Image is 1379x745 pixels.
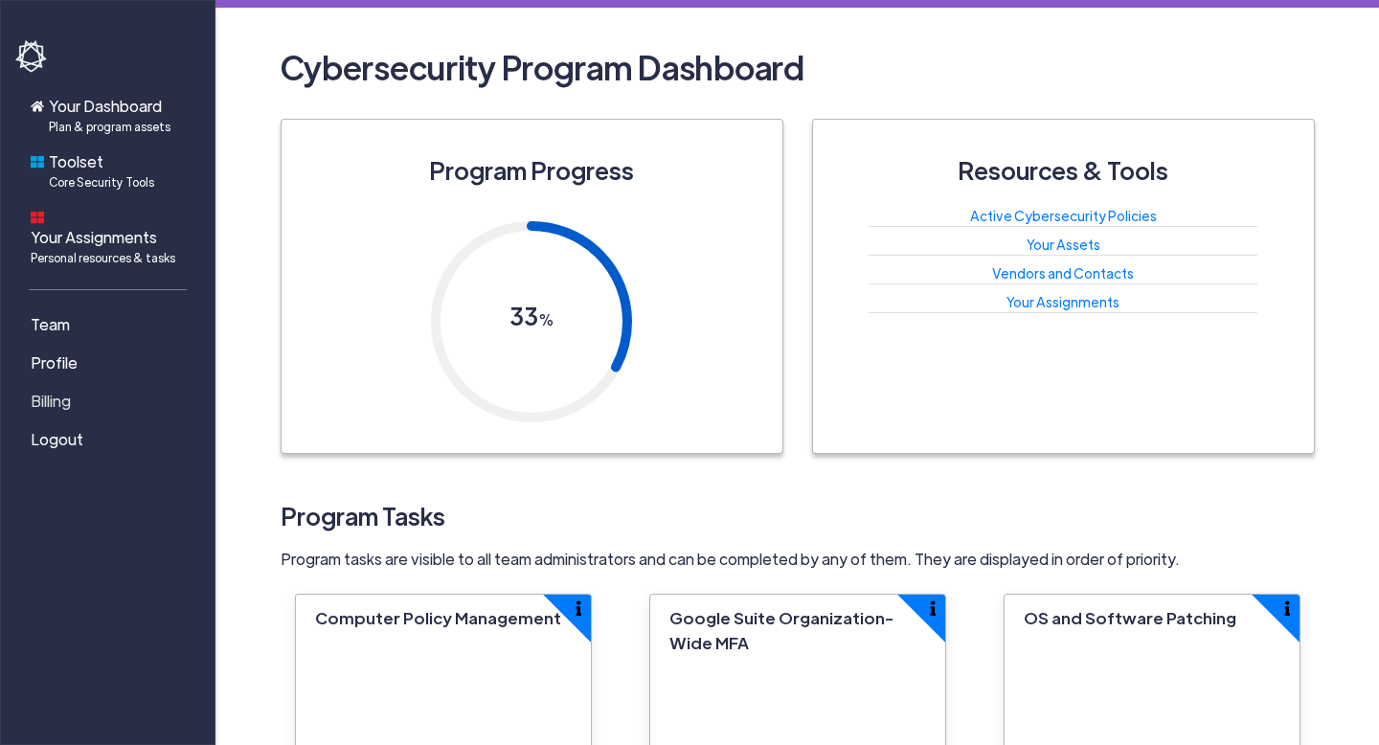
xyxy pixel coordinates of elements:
[1027,236,1100,253] a: Your Assets
[31,351,78,374] span: Profile
[31,155,44,169] img: foundations-icon.svg
[958,147,1168,194] h3: Resources & Tools
[429,147,634,194] h3: Program Progress
[31,100,44,113] img: home-icon.svg
[15,143,207,198] a: ToolsetCore Security Tools
[31,313,70,336] span: Team
[15,198,207,274] a: Your AssignmentsPersonal resources & tasks
[281,548,1315,571] p: Program tasks are visible to all team administrators and can be completed by any of them. They ar...
[49,95,170,135] span: Your Dashboard
[1024,607,1236,628] span: OS and Software Patching
[15,40,50,73] img: havoc-shield-logo-white.png
[509,292,554,344] h3: 33
[49,118,170,135] span: Plan & program assets
[992,264,1134,282] a: Vendors and Contacts
[1006,293,1119,310] a: Your Assignments
[31,249,175,266] span: Personal resources & tasks
[970,207,1157,224] a: Active Cybersecurity Policies
[15,344,207,382] a: Profile
[576,600,581,616] img: info-icon.svg
[49,150,154,191] span: Toolset
[49,173,154,191] span: Core Security Tools
[538,309,554,329] span: %
[31,226,175,266] span: Your Assignments
[669,607,893,653] span: Google Suite Organization-Wide MFA
[15,87,207,143] a: Your DashboardPlan & program assets
[930,600,936,616] img: info-icon.svg
[281,38,1315,96] h2: Cybersecurity Program Dashboard
[15,382,207,420] a: Billing
[15,305,207,344] a: Team
[1284,600,1290,616] img: info-icon.svg
[31,428,83,451] span: Logout
[281,492,1315,540] h3: Program Tasks
[31,390,71,413] span: Billing
[315,607,561,628] span: Computer Policy Management
[31,211,44,224] img: dashboard-icon.svg
[15,420,207,459] a: Logout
